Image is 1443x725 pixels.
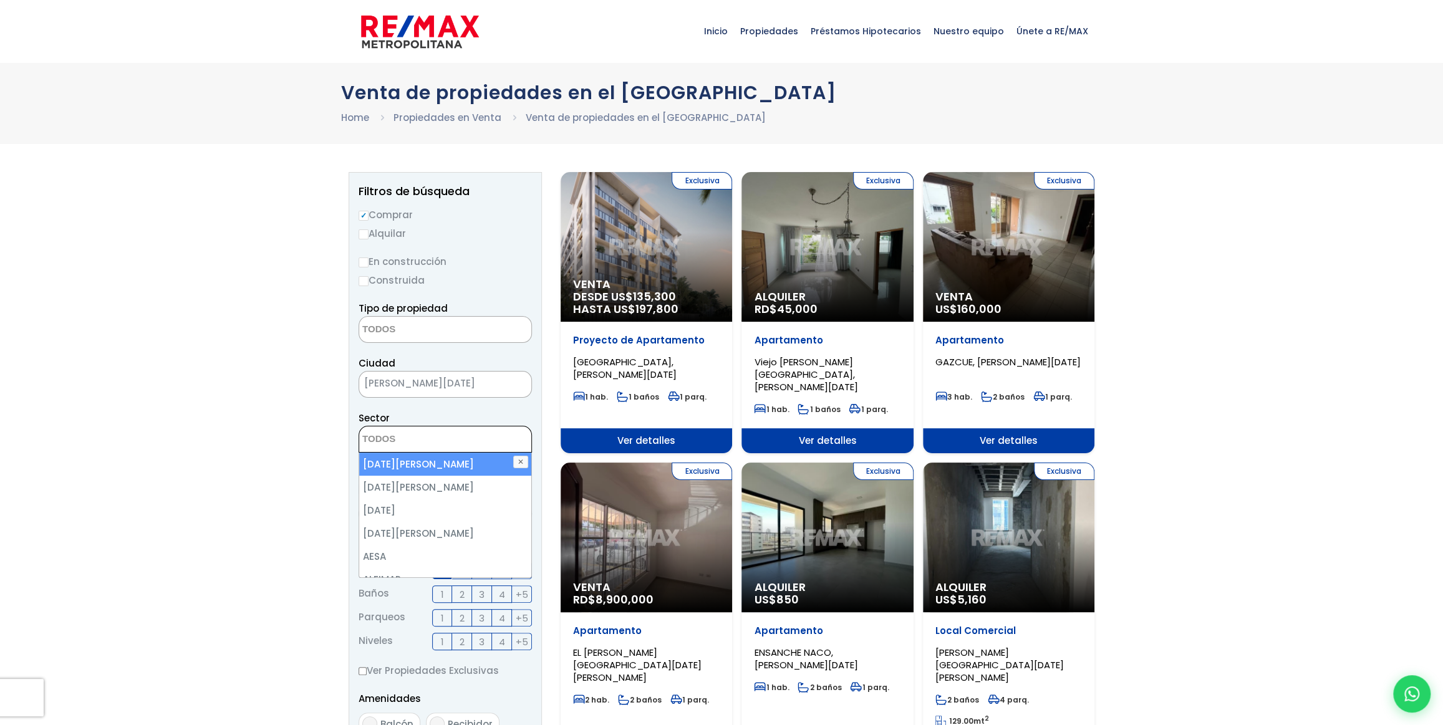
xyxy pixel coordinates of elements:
[927,12,1010,50] span: Nuestro equipo
[359,276,369,286] input: Construida
[359,476,531,499] li: [DATE][PERSON_NAME]
[359,585,389,603] span: Baños
[935,391,972,402] span: 3 hab.
[359,426,480,453] textarea: Search
[1033,391,1072,402] span: 1 parq.
[776,301,817,317] span: 45,000
[460,634,465,650] span: 2
[754,301,817,317] span: RD$
[573,391,608,402] span: 1 hab.
[754,334,900,347] p: Apartamento
[670,694,709,705] span: 1 parq.
[359,207,532,223] label: Comprar
[798,404,840,415] span: 1 baños
[850,682,889,693] span: 1 parq.
[441,634,444,650] span: 1
[935,625,1082,637] p: Local Comercial
[359,691,532,706] p: Amenidades
[935,646,1064,684] span: [PERSON_NAME][GEOGRAPHIC_DATA][DATE][PERSON_NAME]
[596,592,654,607] span: 8,900,000
[513,379,519,390] span: ×
[935,355,1081,368] span: GAZCUE, [PERSON_NAME][DATE]
[526,110,766,125] li: Venta de propiedades en el [GEOGRAPHIC_DATA]
[754,646,857,671] span: ENSANCHE NACO, [PERSON_NAME][DATE]
[359,226,532,241] label: Alquilar
[359,317,480,343] textarea: Search
[754,290,900,303] span: Alquiler
[988,694,1029,705] span: 4 parq.
[776,592,798,607] span: 850
[754,581,900,593] span: Alquiler
[635,301,678,317] span: 197,800
[359,357,395,370] span: Ciudad
[633,289,676,304] span: 135,300
[573,646,702,684] span: EL [PERSON_NAME][GEOGRAPHIC_DATA][DATE][PERSON_NAME]
[361,13,479,50] img: remax-metropolitana-logo
[561,172,732,453] a: Exclusiva Venta DESDE US$135,300 HASTA US$197,800 Proyecto de Apartamento [GEOGRAPHIC_DATA], [PER...
[618,694,662,705] span: 2 baños
[359,257,369,267] input: En construcción
[734,12,804,50] span: Propiedades
[359,667,367,675] input: Ver Propiedades Exclusivas
[359,185,532,198] h2: Filtros de búsqueda
[853,463,914,480] span: Exclusiva
[573,303,720,315] span: HASTA US$
[500,375,519,395] button: Remove all items
[573,581,720,593] span: Venta
[573,625,720,637] p: Apartamento
[460,610,465,626] span: 2
[359,609,405,627] span: Parqueos
[341,111,369,124] a: Home
[513,456,528,468] button: ✕
[573,290,720,315] span: DESDE US$
[516,634,528,650] span: +5
[923,172,1094,453] a: Exclusiva Venta US$160,000 Apartamento GAZCUE, [PERSON_NAME][DATE] 3 hab. 2 baños 1 parq. Ver det...
[460,587,465,602] span: 2
[573,592,654,607] span: RD$
[479,634,485,650] span: 3
[1010,12,1094,50] span: Únete a RE/MAX
[853,172,914,190] span: Exclusiva
[985,714,989,723] sup: 2
[698,12,734,50] span: Inicio
[499,587,505,602] span: 4
[981,391,1025,402] span: 2 baños
[516,587,528,602] span: +5
[804,12,927,50] span: Préstamos Hipotecarios
[672,463,732,480] span: Exclusiva
[1034,463,1094,480] span: Exclusiva
[359,371,532,398] span: SANTO DOMINGO DE GUZMÁN
[957,301,1001,317] span: 160,000
[741,172,913,453] a: Exclusiva Alquiler RD$45,000 Apartamento Viejo [PERSON_NAME][GEOGRAPHIC_DATA], [PERSON_NAME][DATE...
[935,592,987,607] span: US$
[617,391,659,402] span: 1 baños
[561,428,732,453] span: Ver detalles
[754,625,900,637] p: Apartamento
[359,568,531,591] li: ALFIMAR
[359,663,532,678] label: Ver Propiedades Exclusivas
[1034,172,1094,190] span: Exclusiva
[359,453,531,476] li: [DATE][PERSON_NAME]
[754,682,789,693] span: 1 hab.
[798,682,841,693] span: 2 baños
[573,355,677,381] span: [GEOGRAPHIC_DATA], [PERSON_NAME][DATE]
[573,278,720,290] span: Venta
[668,391,707,402] span: 1 parq.
[672,172,732,190] span: Exclusiva
[359,302,448,315] span: Tipo de propiedad
[741,428,913,453] span: Ver detalles
[479,587,485,602] span: 3
[957,592,987,607] span: 5,160
[935,694,979,705] span: 2 baños
[754,355,857,393] span: Viejo [PERSON_NAME][GEOGRAPHIC_DATA], [PERSON_NAME][DATE]
[359,499,531,522] li: [DATE]
[573,694,609,705] span: 2 hab.
[479,610,485,626] span: 3
[935,301,1001,317] span: US$
[573,334,720,347] p: Proyecto de Apartamento
[441,610,444,626] span: 1
[499,634,505,650] span: 4
[359,411,390,425] span: Sector
[754,404,789,415] span: 1 hab.
[359,633,393,650] span: Niveles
